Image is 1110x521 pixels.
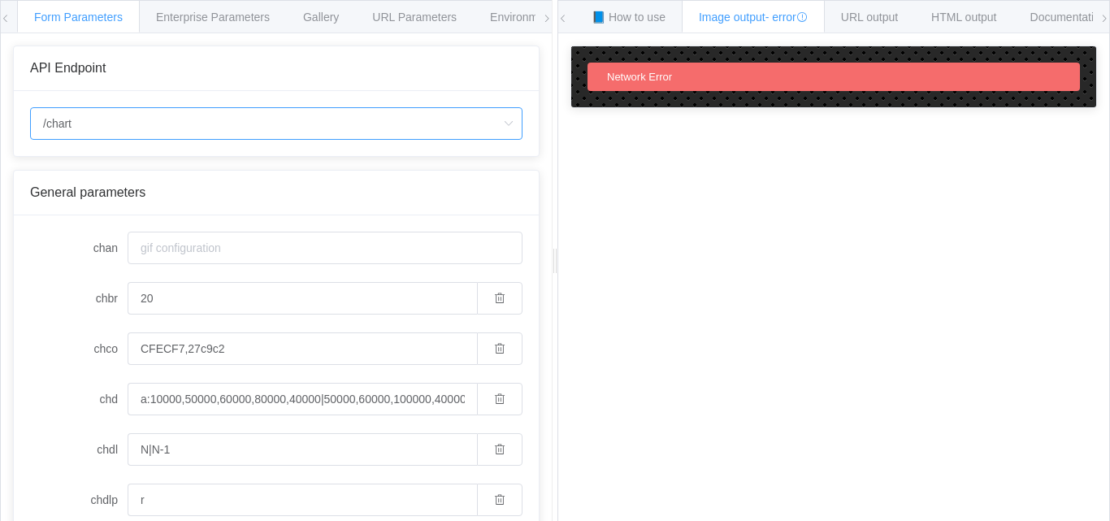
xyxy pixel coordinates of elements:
[30,332,128,365] label: chco
[303,11,339,24] span: Gallery
[128,433,477,466] input: Text for each series, to display in the legend
[30,383,128,415] label: chd
[34,11,123,24] span: Form Parameters
[128,383,477,415] input: chart data
[128,332,477,365] input: series colors
[30,282,128,315] label: chbr
[765,11,808,24] span: - error
[30,484,128,516] label: chdlp
[1030,11,1107,24] span: Documentation
[490,11,560,24] span: Environments
[30,61,106,75] span: API Endpoint
[128,282,477,315] input: Bar corner radius. Display bars with rounded corner.
[607,71,672,83] span: Network Error
[699,11,808,24] span: Image output
[30,185,145,199] span: General parameters
[592,11,666,24] span: 📘 How to use
[156,11,270,24] span: Enterprise Parameters
[30,433,128,466] label: chdl
[128,232,522,264] input: gif configuration
[372,11,457,24] span: URL Parameters
[30,107,522,140] input: Select
[931,11,996,24] span: HTML output
[128,484,477,516] input: Position of the legend and order of the legend entries
[841,11,898,24] span: URL output
[30,232,128,264] label: chan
